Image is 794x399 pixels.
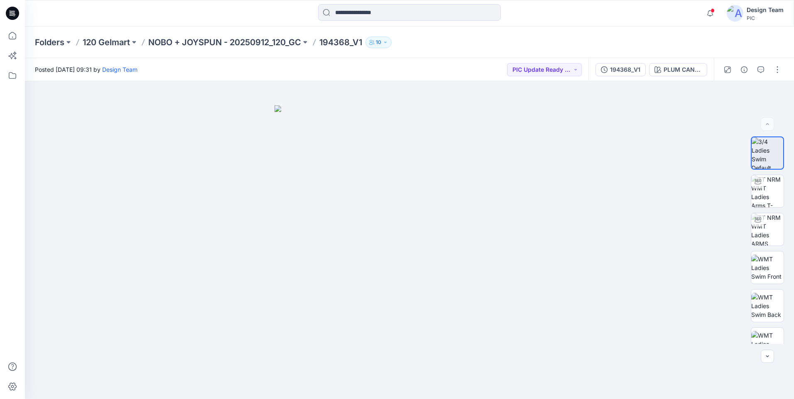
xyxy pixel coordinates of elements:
div: PIC [747,15,784,21]
a: Folders [35,36,64,48]
img: eyJhbGciOiJIUzI1NiIsImtpZCI6IjAiLCJzbHQiOiJzZXMiLCJ0eXAiOiJKV1QifQ.eyJkYXRhIjp7InR5cGUiOiJzdG9yYW... [274,105,544,399]
button: 194368_V1 [595,63,646,76]
img: TT NRM WMT Ladies Arms T-POSE [751,175,784,207]
button: PLUM CANDY [649,63,707,76]
a: 120 Gelmart [83,36,130,48]
a: Design Team [102,66,137,73]
img: avatar [727,5,743,22]
button: 10 [365,36,392,48]
img: WMT Ladies Swim Front [751,255,784,281]
div: PLUM CANDY [664,65,702,74]
img: TT NRM WMT Ladies ARMS DOWN [751,213,784,246]
p: 10 [376,38,381,47]
button: Details [738,63,751,76]
img: 3/4 Ladies Swim Default [752,137,783,169]
a: NOBO + JOYSPUN - 20250912_120_GC [148,36,301,48]
img: WMT Ladies Swim Left [751,331,784,357]
span: Posted [DATE] 09:31 by [35,65,137,74]
img: WMT Ladies Swim Back [751,293,784,319]
div: Design Team [747,5,784,15]
p: 194368_V1 [319,36,362,48]
div: 194368_V1 [610,65,640,74]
